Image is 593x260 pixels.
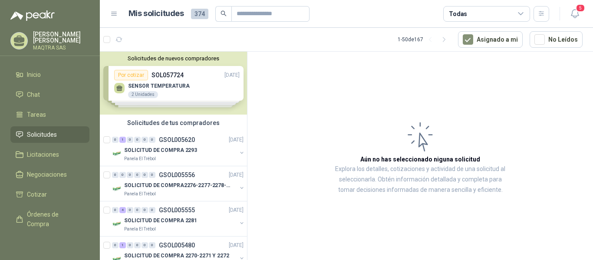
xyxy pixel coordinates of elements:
[149,137,155,143] div: 0
[124,217,197,225] p: SOLICITUD DE COMPRA 2281
[103,55,244,62] button: Solicitudes de nuevos compradores
[159,242,195,248] p: GSOL005480
[10,166,89,183] a: Negociaciones
[27,110,46,119] span: Tareas
[191,9,208,19] span: 374
[159,137,195,143] p: GSOL005620
[124,226,156,233] p: Panela El Trébol
[576,4,585,12] span: 5
[112,172,119,178] div: 0
[112,137,119,143] div: 0
[127,137,133,143] div: 0
[124,181,232,190] p: SOLICITUD DE COMPRA2276-2277-2278-2284-2285-
[142,172,148,178] div: 0
[149,172,155,178] div: 0
[134,172,141,178] div: 0
[27,150,59,159] span: Licitaciones
[142,137,148,143] div: 0
[398,33,451,46] div: 1 - 50 de 167
[119,242,126,248] div: 1
[221,10,227,16] span: search
[100,52,247,115] div: Solicitudes de nuevos compradoresPor cotizarSOL057724[DATE] SENSOR TEMPERATURA2 UnidadesPor cotiz...
[27,190,47,199] span: Cotizar
[124,252,229,260] p: SOLICITUD DE COMPRA 2270-2271 Y 2272
[458,31,523,48] button: Asignado a mi
[27,170,67,179] span: Negociaciones
[124,191,156,197] p: Panela El Trébol
[127,242,133,248] div: 0
[10,86,89,103] a: Chat
[10,126,89,143] a: Solicitudes
[134,207,141,213] div: 0
[119,207,126,213] div: 4
[112,170,245,197] a: 0 0 0 0 0 0 GSOL005556[DATE] Company LogoSOLICITUD DE COMPRA2276-2277-2278-2284-2285-Panela El Tr...
[229,136,244,144] p: [DATE]
[124,146,197,155] p: SOLICITUD DE COMPRA 2293
[567,6,583,22] button: 5
[112,219,122,229] img: Company Logo
[112,242,119,248] div: 0
[127,207,133,213] div: 0
[10,236,89,252] a: Remisiones
[10,206,89,232] a: Órdenes de Compra
[100,115,247,131] div: Solicitudes de tus compradores
[128,7,184,20] h1: Mis solicitudes
[449,9,467,19] div: Todas
[229,206,244,214] p: [DATE]
[27,130,57,139] span: Solicitudes
[112,148,122,159] img: Company Logo
[10,186,89,203] a: Cotizar
[124,155,156,162] p: Panela El Trébol
[112,135,245,162] a: 0 1 0 0 0 0 GSOL005620[DATE] Company LogoSOLICITUD DE COMPRA 2293Panela El Trébol
[127,172,133,178] div: 0
[27,90,40,99] span: Chat
[360,155,480,164] h3: Aún no has seleccionado niguna solicitud
[119,137,126,143] div: 1
[229,171,244,179] p: [DATE]
[334,164,506,195] p: Explora los detalles, cotizaciones y actividad de una solicitud al seleccionarla. Obtén informaci...
[33,31,89,43] p: [PERSON_NAME] [PERSON_NAME]
[159,172,195,178] p: GSOL005556
[10,10,55,21] img: Logo peakr
[149,242,155,248] div: 0
[134,242,141,248] div: 0
[142,242,148,248] div: 0
[159,207,195,213] p: GSOL005555
[530,31,583,48] button: No Leídos
[10,66,89,83] a: Inicio
[10,146,89,163] a: Licitaciones
[27,70,41,79] span: Inicio
[134,137,141,143] div: 0
[119,172,126,178] div: 0
[10,106,89,123] a: Tareas
[112,184,122,194] img: Company Logo
[229,241,244,250] p: [DATE]
[149,207,155,213] div: 0
[33,45,89,50] p: MAQTRA SAS
[27,210,81,229] span: Órdenes de Compra
[142,207,148,213] div: 0
[112,205,245,233] a: 0 4 0 0 0 0 GSOL005555[DATE] Company LogoSOLICITUD DE COMPRA 2281Panela El Trébol
[112,207,119,213] div: 0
